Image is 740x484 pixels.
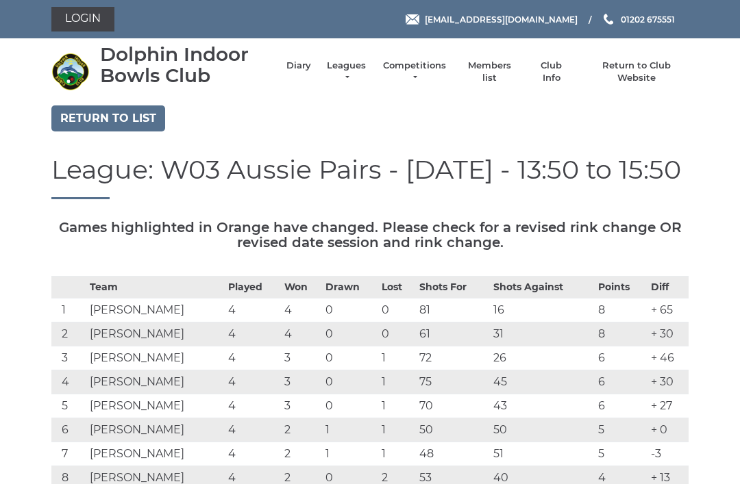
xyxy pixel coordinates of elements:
[378,418,416,442] td: 1
[382,60,447,84] a: Competitions
[225,418,281,442] td: 4
[647,370,689,394] td: + 30
[322,442,378,466] td: 1
[322,394,378,418] td: 0
[281,394,322,418] td: 3
[322,370,378,394] td: 0
[86,370,225,394] td: [PERSON_NAME]
[378,298,416,322] td: 0
[325,60,368,84] a: Leagues
[51,220,689,250] h5: Games highlighted in Orange have changed. Please check for a revised rink change OR revised date ...
[416,277,490,298] th: Shots For
[281,418,322,442] td: 2
[378,394,416,418] td: 1
[532,60,571,84] a: Club Info
[416,370,490,394] td: 75
[225,322,281,346] td: 4
[647,442,689,466] td: -3
[595,298,647,322] td: 8
[86,346,225,370] td: [PERSON_NAME]
[281,322,322,346] td: 4
[281,346,322,370] td: 3
[86,298,225,322] td: [PERSON_NAME]
[225,346,281,370] td: 4
[647,322,689,346] td: + 30
[595,418,647,442] td: 5
[100,44,273,86] div: Dolphin Indoor Bowls Club
[425,14,578,24] span: [EMAIL_ADDRESS][DOMAIN_NAME]
[51,442,86,466] td: 7
[51,7,114,31] a: Login
[86,322,225,346] td: [PERSON_NAME]
[378,442,416,466] td: 1
[416,418,490,442] td: 50
[86,442,225,466] td: [PERSON_NAME]
[416,346,490,370] td: 72
[595,370,647,394] td: 6
[595,322,647,346] td: 8
[378,277,416,298] th: Lost
[647,277,689,298] th: Diff
[322,346,378,370] td: 0
[490,298,595,322] td: 16
[225,394,281,418] td: 4
[595,442,647,466] td: 5
[51,53,89,90] img: Dolphin Indoor Bowls Club
[378,322,416,346] td: 0
[51,346,86,370] td: 3
[416,442,490,466] td: 48
[286,60,311,72] a: Diary
[621,14,675,24] span: 01202 675551
[416,394,490,418] td: 70
[225,298,281,322] td: 4
[281,442,322,466] td: 2
[322,298,378,322] td: 0
[51,418,86,442] td: 6
[490,277,595,298] th: Shots Against
[281,277,322,298] th: Won
[86,394,225,418] td: [PERSON_NAME]
[647,346,689,370] td: + 46
[602,13,675,26] a: Phone us 01202 675551
[490,442,595,466] td: 51
[51,394,86,418] td: 5
[490,346,595,370] td: 26
[86,277,225,298] th: Team
[225,277,281,298] th: Played
[281,370,322,394] td: 3
[595,277,647,298] th: Points
[51,105,165,131] a: Return to list
[604,14,613,25] img: Phone us
[322,418,378,442] td: 1
[225,442,281,466] td: 4
[378,346,416,370] td: 1
[322,322,378,346] td: 0
[490,418,595,442] td: 50
[51,322,86,346] td: 2
[647,298,689,322] td: + 65
[51,298,86,322] td: 1
[51,155,689,200] h1: League: W03 Aussie Pairs - [DATE] - 13:50 to 15:50
[647,418,689,442] td: + 0
[416,322,490,346] td: 61
[225,370,281,394] td: 4
[585,60,689,84] a: Return to Club Website
[51,370,86,394] td: 4
[322,277,378,298] th: Drawn
[406,14,419,25] img: Email
[460,60,517,84] a: Members list
[595,346,647,370] td: 6
[416,298,490,322] td: 81
[490,370,595,394] td: 45
[490,394,595,418] td: 43
[378,370,416,394] td: 1
[490,322,595,346] td: 31
[86,418,225,442] td: [PERSON_NAME]
[647,394,689,418] td: + 27
[281,298,322,322] td: 4
[595,394,647,418] td: 6
[406,13,578,26] a: Email [EMAIL_ADDRESS][DOMAIN_NAME]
